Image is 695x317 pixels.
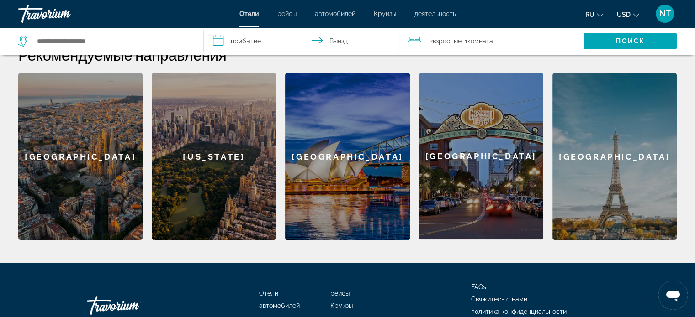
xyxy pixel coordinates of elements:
span: ru [585,11,594,18]
div: [GEOGRAPHIC_DATA] [285,73,409,240]
h2: Рекомендуемые направления [18,46,677,64]
a: Круизы [330,302,353,309]
button: Search [584,33,677,49]
a: Отели [259,290,278,297]
a: Travorium [18,2,110,26]
a: рейсы [330,290,350,297]
div: [US_STATE] [152,73,276,240]
a: автомобилей [259,302,300,309]
a: FAQs [471,283,486,291]
a: Barcelona[GEOGRAPHIC_DATA] [18,73,143,240]
a: Paris[GEOGRAPHIC_DATA] [552,73,677,240]
div: [GEOGRAPHIC_DATA] [18,73,143,240]
a: San Diego[GEOGRAPHIC_DATA] [419,73,543,240]
a: политика конфиденциальности [471,308,567,315]
a: Свяжитесь с нами [471,296,527,303]
a: Отели [239,10,259,17]
button: Change currency [617,8,639,21]
span: , 1 [462,35,493,47]
a: рейсы [277,10,297,17]
a: автомобилей [315,10,355,17]
span: USD [617,11,631,18]
button: User Menu [653,4,677,23]
span: 2 [430,35,462,47]
a: New York[US_STATE] [152,73,276,240]
div: [GEOGRAPHIC_DATA] [552,73,677,240]
a: Круизы [374,10,396,17]
button: Travelers: 2 adults, 0 children [398,27,584,55]
iframe: Кнопка запуска окна обмена сообщениями [658,281,688,310]
a: Sydney[GEOGRAPHIC_DATA] [285,73,409,240]
button: Select check in and out date [204,27,398,55]
input: Search hotel destination [36,34,190,48]
span: Взрослые [433,37,462,45]
a: деятельность [414,10,456,17]
div: [GEOGRAPHIC_DATA] [419,73,543,239]
button: Change language [585,8,603,21]
span: Поиск [616,37,645,45]
span: Комната [467,37,493,45]
span: NT [659,9,671,18]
